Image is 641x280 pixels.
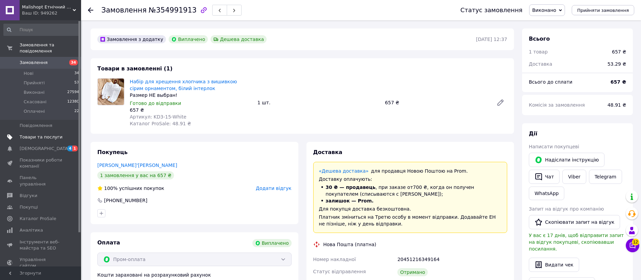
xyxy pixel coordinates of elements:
span: Дії [529,130,537,137]
div: Платник зміниться на Третю особу в момент відправки. Додавайте ЕН не пізніше, ніж у день відправки. [319,214,502,227]
div: Повернутися назад [88,7,93,14]
a: Viber [562,170,586,184]
span: Замовлення [20,60,48,66]
div: Размер НЕ выбран! [130,92,252,99]
div: 657 ₴ [130,107,252,113]
div: Отримано [397,268,428,276]
span: 1 [72,146,78,151]
a: Редагувати [494,96,507,109]
span: Каталог ProSale [20,216,56,222]
time: [DATE] 12:37 [476,37,507,42]
span: Оплата [97,239,120,246]
span: Всього до сплати [529,79,572,85]
div: Дешева доставка [211,35,267,43]
span: залишок — Prom. [326,198,374,203]
span: Malishopt Етнічний одяг та головні убори, все для хрещення [22,4,73,10]
span: Готово до відправки [130,101,181,106]
span: 100% [104,186,118,191]
span: Додати відгук [256,186,291,191]
span: Виконані [24,89,45,95]
span: Товари та послуги [20,134,63,140]
span: Каталог ProSale: 48.91 ₴ [130,121,191,126]
div: Виплачено [169,35,208,43]
span: Оплачені [24,108,45,114]
span: Скасовані [24,99,47,105]
button: Видати чек [529,258,579,272]
span: Товари в замовленні (1) [97,65,173,72]
span: Артикул: KD3-15-White [130,114,187,120]
div: 20451216349164 [396,253,509,265]
b: 657 ₴ [611,79,626,85]
span: 48.91 ₴ [608,102,626,108]
div: Нова Пошта (платна) [322,241,378,248]
span: Замовлення [101,6,147,14]
span: Панель управління [20,175,63,187]
div: 657 ₴ [382,98,491,107]
div: [PHONE_NUMBER] [103,197,148,204]
span: Виконано [532,7,556,13]
span: У вас є 17 днів, щоб відправити запит на відгук покупцеві, скопіювавши посилання. [529,233,624,252]
a: Набір для хрещення хлопчика з вишивкою сірим орнаментом, білий інтерлок [130,79,237,91]
span: Прийняті [24,80,45,86]
span: 22 [74,108,79,114]
span: 4 [67,146,73,151]
span: Комісія за замовлення [529,102,585,108]
a: [PERSON_NAME]'[PERSON_NAME] [97,163,177,168]
div: успішних покупок [97,185,164,192]
div: Доставку оплачують: [319,176,502,182]
a: «Дешева доставка» [319,168,369,174]
div: Замовлення з додатку [97,35,166,43]
span: Прийняти замовлення [577,8,629,13]
span: Доставка [313,149,343,155]
div: для продавця Новою Поштою на Prom. [319,168,502,174]
span: Показники роботи компанії [20,157,63,169]
div: 1 замовлення у вас на 657 ₴ [97,171,174,179]
span: 1 товар [529,49,548,55]
span: Доставка [529,61,552,67]
div: 1 шт. [255,98,383,107]
div: 657 ₴ [612,48,626,55]
div: Виплачено [252,239,292,247]
span: [DEMOGRAPHIC_DATA] [20,146,70,152]
span: 27594 [67,89,79,95]
button: Чат [529,170,560,184]
img: Набір для хрещення хлопчика з вишивкою сірим орнаментом, білий інтерлок [98,79,124,105]
a: Telegram [589,170,622,184]
a: WhatsApp [529,187,564,200]
button: Прийняти замовлення [572,5,634,15]
span: №354991913 [149,6,197,14]
span: Запит на відгук про компанію [529,206,604,212]
span: Написати покупцеві [529,144,579,149]
span: 34 [69,60,78,65]
span: 30 ₴ — продавець [326,185,376,190]
span: Нові [24,70,33,77]
div: 53.29 ₴ [603,57,630,71]
span: Інструменти веб-майстра та SEO [20,239,63,251]
span: 12380 [67,99,79,105]
span: Покупці [20,204,38,210]
button: Чат з покупцем12 [626,239,639,252]
div: Статус замовлення [460,7,522,14]
span: Замовлення та повідомлення [20,42,81,54]
li: , при заказе от 700 ₴ , когда он получен покупателем (списываются с [PERSON_NAME]); [319,184,502,197]
div: Ваш ID: 949262 [22,10,81,16]
span: Аналітика [20,227,43,233]
input: Пошук [3,24,80,36]
span: Управління сайтом [20,257,63,269]
span: Номер накладної [313,257,356,262]
span: Відгуки [20,193,37,199]
button: Скопіювати запит на відгук [529,215,620,229]
span: Покупець [97,149,128,155]
span: Всього [529,36,550,42]
span: 34 [74,70,79,77]
button: Надіслати інструкцію [529,153,605,167]
span: 12 [632,239,639,245]
span: Статус відправлення [313,269,366,274]
span: Повідомлення [20,123,52,129]
div: Для покупця доставка безкоштовна. [319,206,502,212]
span: 57 [74,80,79,86]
